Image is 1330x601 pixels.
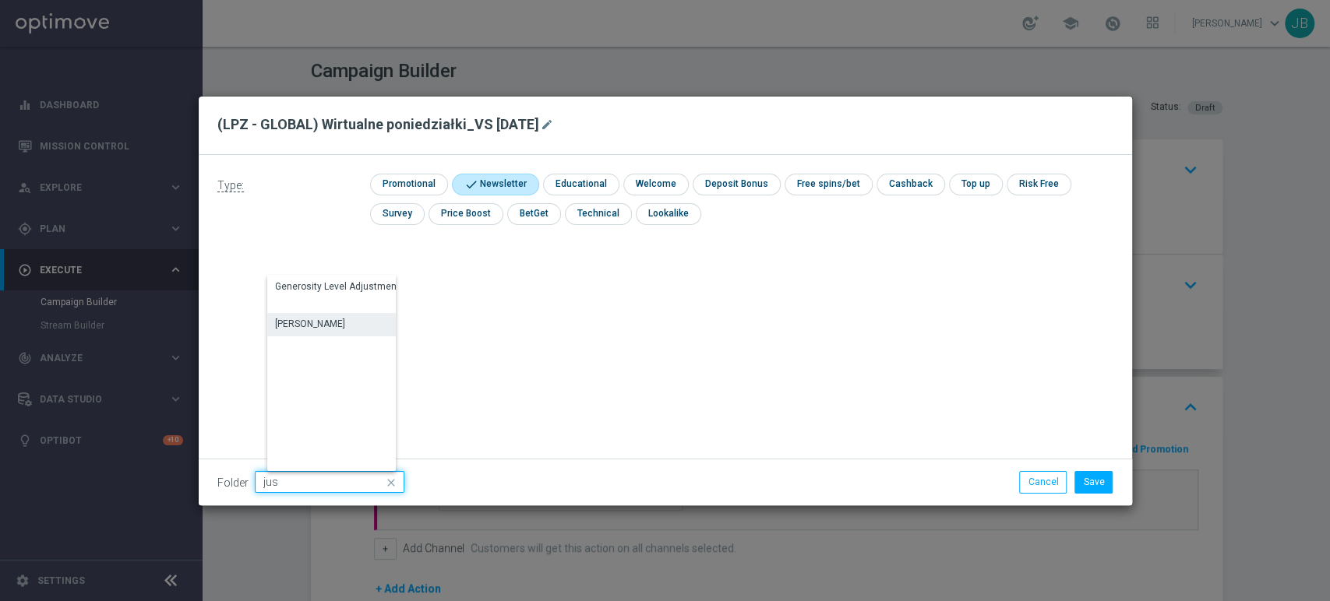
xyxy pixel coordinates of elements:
button: Save [1074,471,1113,493]
div: Press SPACE to select this row. [267,313,412,336]
div: Generosity Level Adjustment [275,279,400,293]
button: Cancel [1019,471,1067,493]
button: mode_edit [539,115,559,134]
i: close [384,472,400,494]
h2: (LPZ - GLOBAL) Wirtualne poniedziałki_VS [DATE] [217,115,539,134]
i: mode_edit [541,118,553,131]
span: Type: [217,179,244,192]
div: Press SPACE to select this row. [267,276,412,313]
div: [PERSON_NAME] [275,317,345,331]
label: Folder [217,476,249,490]
input: Quick find [255,471,404,493]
